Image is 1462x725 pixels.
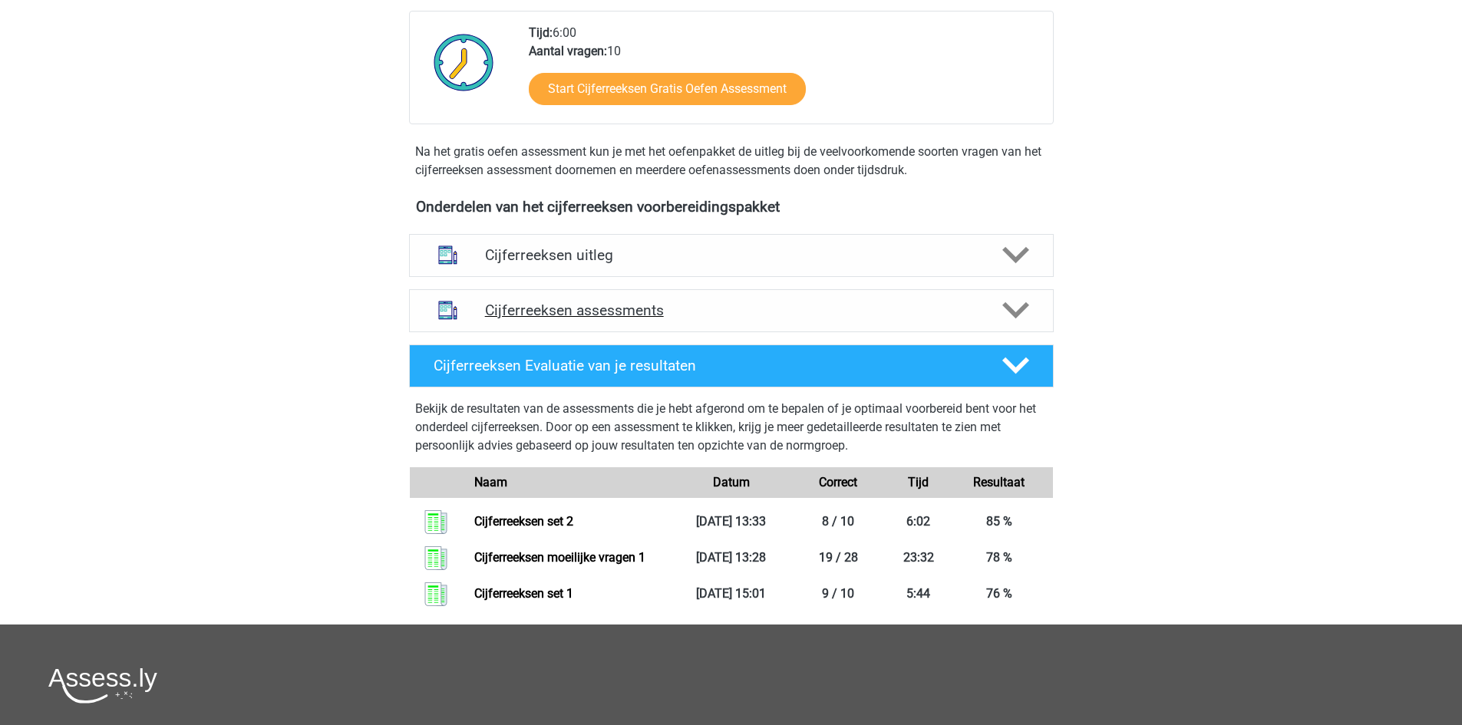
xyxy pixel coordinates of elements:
[403,344,1060,387] a: Cijferreeksen Evaluatie van je resultaten
[463,473,677,492] div: Naam
[517,24,1052,124] div: 6:00 10
[425,24,503,101] img: Klok
[784,473,892,492] div: Correct
[946,473,1053,492] div: Resultaat
[434,357,978,374] h4: Cijferreeksen Evaluatie van je resultaten
[892,473,946,492] div: Tijd
[409,143,1054,180] div: Na het gratis oefen assessment kun je met het oefenpakket de uitleg bij de veelvoorkomende soorte...
[485,246,978,264] h4: Cijferreeksen uitleg
[474,586,573,601] a: Cijferreeksen set 1
[529,44,607,58] b: Aantal vragen:
[474,550,645,565] a: Cijferreeksen moeilijke vragen 1
[403,289,1060,332] a: assessments Cijferreeksen assessments
[415,400,1048,455] p: Bekijk de resultaten van de assessments die je hebt afgerond om te bepalen of je optimaal voorber...
[529,25,553,40] b: Tijd:
[48,667,157,704] img: Assessly logo
[403,234,1060,277] a: uitleg Cijferreeksen uitleg
[678,473,785,492] div: Datum
[474,514,573,529] a: Cijferreeksen set 2
[428,291,467,330] img: cijferreeksen assessments
[485,302,978,319] h4: Cijferreeksen assessments
[416,198,1047,216] h4: Onderdelen van het cijferreeksen voorbereidingspakket
[428,236,467,275] img: cijferreeksen uitleg
[529,73,806,105] a: Start Cijferreeksen Gratis Oefen Assessment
